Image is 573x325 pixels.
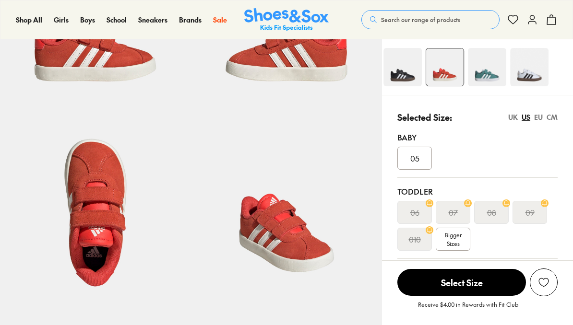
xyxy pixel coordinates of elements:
[547,112,558,122] div: CM
[525,207,535,218] s: 09
[381,15,460,24] span: Search our range of products
[80,15,95,24] span: Boys
[410,207,419,218] s: 06
[179,15,202,24] span: Brands
[213,15,227,25] a: Sale
[397,131,558,143] div: Baby
[138,15,167,24] span: Sneakers
[107,15,127,25] a: School
[244,8,329,32] a: Shoes & Sox
[418,300,518,317] p: Receive $4.00 in Rewards with Fit Club
[410,152,419,164] span: 05
[449,207,458,218] s: 07
[530,268,558,296] button: Add to Wishlist
[54,15,69,24] span: Girls
[80,15,95,25] a: Boys
[426,48,464,86] img: 4-524344_1
[361,10,500,29] button: Search our range of products
[397,186,558,197] div: Toddler
[534,112,543,122] div: EU
[16,15,42,25] a: Shop All
[213,15,227,24] span: Sale
[107,15,127,24] span: School
[179,15,202,25] a: Brands
[397,111,452,124] p: Selected Size:
[16,15,42,24] span: Shop All
[468,48,506,86] img: 4-548220_1
[522,112,530,122] div: US
[445,231,462,248] span: Bigger Sizes
[409,233,421,245] s: 010
[54,15,69,25] a: Girls
[191,106,382,297] img: 7-524347_1
[508,112,518,122] div: UK
[244,8,329,32] img: SNS_Logo_Responsive.svg
[138,15,167,25] a: Sneakers
[397,268,526,296] button: Select Size
[510,48,549,86] img: 4-498573_1
[487,207,496,218] s: 08
[383,48,422,86] img: 4-548031_1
